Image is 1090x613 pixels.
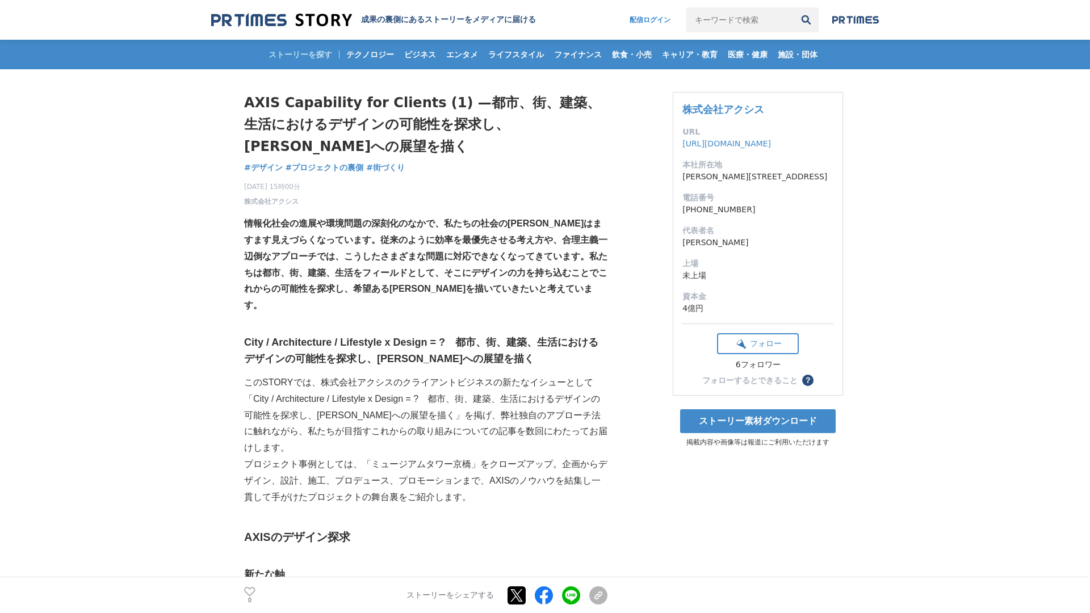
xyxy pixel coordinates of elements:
[244,162,283,174] a: #デザイン
[682,270,833,282] dd: 未上場
[342,49,399,60] span: テクノロジー
[211,12,352,28] img: 成果の裏側にあるストーリーをメディアに届ける
[773,40,822,69] a: 施設・団体
[342,40,399,69] a: テクノロジー
[607,40,656,69] a: 飲食・小売
[244,375,607,456] p: このSTORYでは、株式会社アクシスのクライアントビジネスの新たなイシューとして「City / Architecture / Lifestyle x Design = ? 都市、街、建築、生活に...
[244,334,607,367] h3: City / Architecture / Lifestyle x Design = ? 都市、街、建築、生活におけるデザインの可能性を探求し、[PERSON_NAME]への展望を描く
[682,291,833,303] dt: 資本金
[244,456,607,505] p: プロジェクト事例としては、「ミュージアムタワー京橋」をクローズアップ。企画からデザイン、設計、施工、プロデュース、プロモーションまで、AXISのノウハウを結集し一貫して手がけたプロジェクトの舞台...
[442,49,483,60] span: エンタメ
[717,360,799,370] div: 6フォロワー
[794,7,819,32] button: 検索
[682,192,833,204] dt: 電話番号
[366,162,405,173] span: #街づくり
[773,49,822,60] span: 施設・団体
[244,219,607,310] strong: 情報化社会の進展や環境問題の深刻化のなかで、私たちの社会の[PERSON_NAME]はますます見えづらくなっています。従来のように効率を最優先させる考え方や、合理主義一辺倒なアプローチでは、こう...
[406,590,494,601] p: ストーリーをシェアする
[286,162,364,173] span: #プロジェクトの裏側
[682,225,833,237] dt: 代表者名
[244,182,300,192] span: [DATE] 15時00分
[682,103,764,115] a: 株式会社アクシス
[550,40,606,69] a: ファイナンス
[702,376,798,384] div: フォローするとできること
[244,162,283,173] span: #デザイン
[723,40,772,69] a: 医療・健康
[244,196,299,207] a: 株式会社アクシス
[686,7,794,32] input: キーワードで検索
[484,49,548,60] span: ライフスタイル
[717,333,799,354] button: フォロー
[682,237,833,249] dd: [PERSON_NAME]
[244,566,607,583] h3: 新たな軸
[682,126,833,138] dt: URL
[682,303,833,314] dd: 4億円
[673,438,843,447] p: 掲載内容や画像等は報道にご利用いただけます
[244,598,255,603] p: 0
[484,40,548,69] a: ライフスタイル
[286,162,364,174] a: #プロジェクトの裏側
[244,92,607,157] h1: AXIS Capability for Clients (1) —都市、街、建築、生活におけるデザインの可能性を探求し、[PERSON_NAME]への展望を描く
[400,49,441,60] span: ビジネス
[618,7,682,32] a: 配信ログイン
[682,204,833,216] dd: [PHONE_NUMBER]
[802,375,814,386] button: ？
[244,528,607,546] h2: AXISのデザイン探求
[682,258,833,270] dt: 上場
[366,162,405,174] a: #街づくり
[657,40,722,69] a: キャリア・教育
[680,409,836,433] a: ストーリー素材ダウンロード
[361,15,536,25] h2: 成果の裏側にあるストーリーをメディアに届ける
[804,376,812,384] span: ？
[682,159,833,171] dt: 本社所在地
[682,139,771,148] a: [URL][DOMAIN_NAME]
[657,49,722,60] span: キャリア・教育
[832,15,879,24] img: prtimes
[211,12,536,28] a: 成果の裏側にあるストーリーをメディアに届ける 成果の裏側にあるストーリーをメディアに届ける
[607,49,656,60] span: 飲食・小売
[442,40,483,69] a: エンタメ
[400,40,441,69] a: ビジネス
[682,171,833,183] dd: [PERSON_NAME][STREET_ADDRESS]
[550,49,606,60] span: ファイナンス
[723,49,772,60] span: 医療・健康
